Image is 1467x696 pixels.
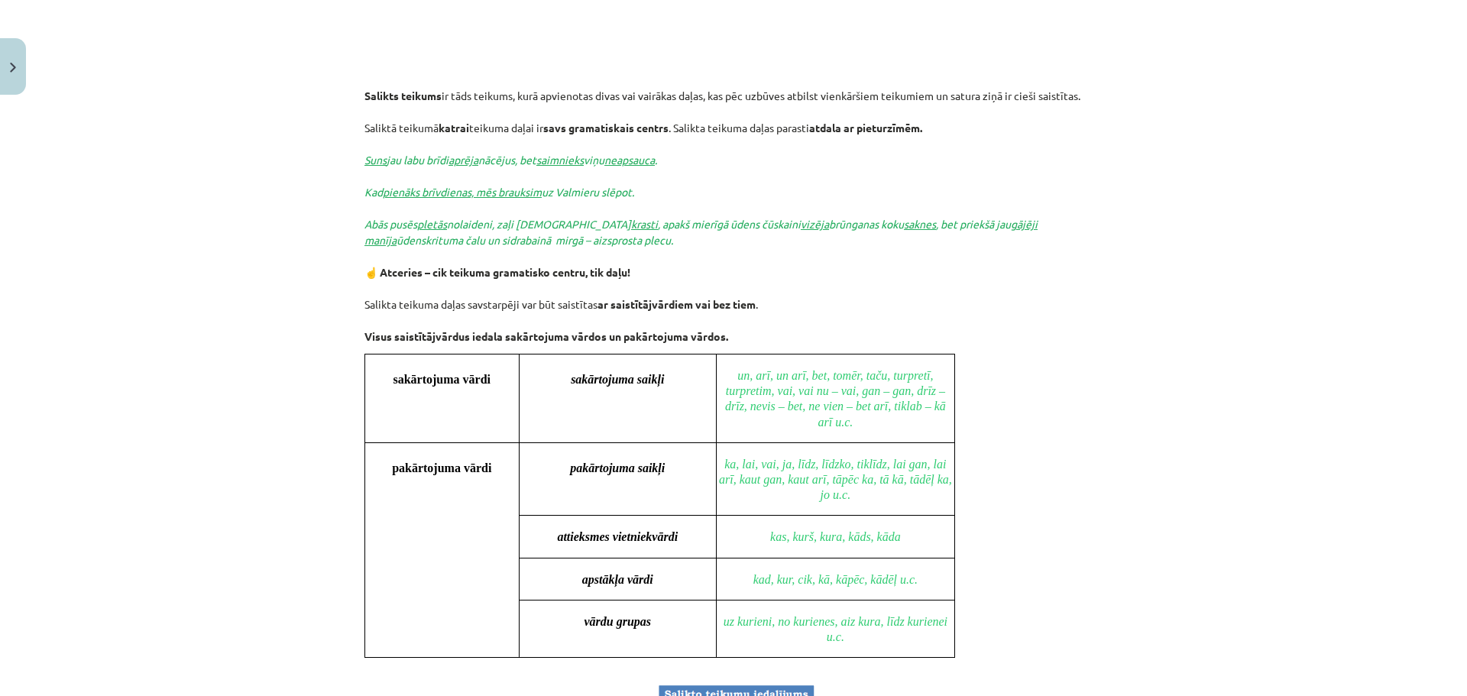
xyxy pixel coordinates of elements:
u: neapsauca [604,153,655,167]
u: aprēja [449,153,478,167]
u: vizēja [801,217,829,231]
span: apstākļa vārdi [582,573,653,586]
span: ka, lai, vai, ja, līdz, līdzko, tiklīdz, lai gan, lai arī, kaut gan, kaut arī, tāpēc ka, tā kā, t... [719,458,955,501]
u: krasti [631,217,658,231]
strong: Visus saistītājvārdus iedala sakārtojuma vārdos un pakārtojuma vārdos. [364,329,728,343]
strong: katrai [439,121,469,134]
strong: savs gramatiskais centrs [543,121,669,134]
span: sakārtojuma vārdi [393,373,491,386]
span: pakārtojuma vārdi [392,461,491,474]
u: saknes [904,217,936,231]
span: vārdu grupas [584,615,651,628]
span: uz kurieni, no kurienes, aiz kura, līdz kurienei u.c. [724,615,950,643]
u: pienāks brīvdienas, mēs brauksim [383,185,542,199]
span: attieksmes vietniekvārdi [557,530,678,543]
u: pletās [417,217,447,231]
u: saimnieks [536,153,584,167]
em: jau labu brīdi nācējus, bet viņu . [364,153,657,167]
span: kad, kur, cik, kā, kāpēc, kādēļ u.c. [753,573,918,586]
strong: atdala ar pieturzīmēm. [809,121,922,134]
em: Kad uz Valmieru slēpot. Abās pusēs nolaideni, zaļi [DEMOGRAPHIC_DATA] , apakš mierīgā ūdens čūska... [364,185,1038,247]
img: icon-close-lesson-0947bae3869378f0d4975bcd49f059093ad1ed9edebbc8119c70593378902aed.svg [10,63,16,73]
span: kas, kurš, kura, kāds, kāda [770,530,901,543]
span: pakārtojuma saikļi [570,461,665,474]
strong: ar saistītājvārdiem vai bez tiem [597,297,756,311]
span: sakārtojuma saikļi [571,373,664,386]
span: un, arī, un arī, bet, tomēr, taču, turpretī, turpretim, vai, vai nu – vai, gan – gan, drīz – drīz... [725,369,949,429]
strong: Salikts teikums [364,89,442,102]
p: ir tāds teikums, kurā apvienotas divas vai vairākas daļas, kas pēc uzbūves atbilst vienkāršiem te... [364,88,1103,345]
u: Suns [364,153,387,167]
strong: ☝️ Atceries – cik teikuma gramatisko centru, tik daļu! [364,265,630,279]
